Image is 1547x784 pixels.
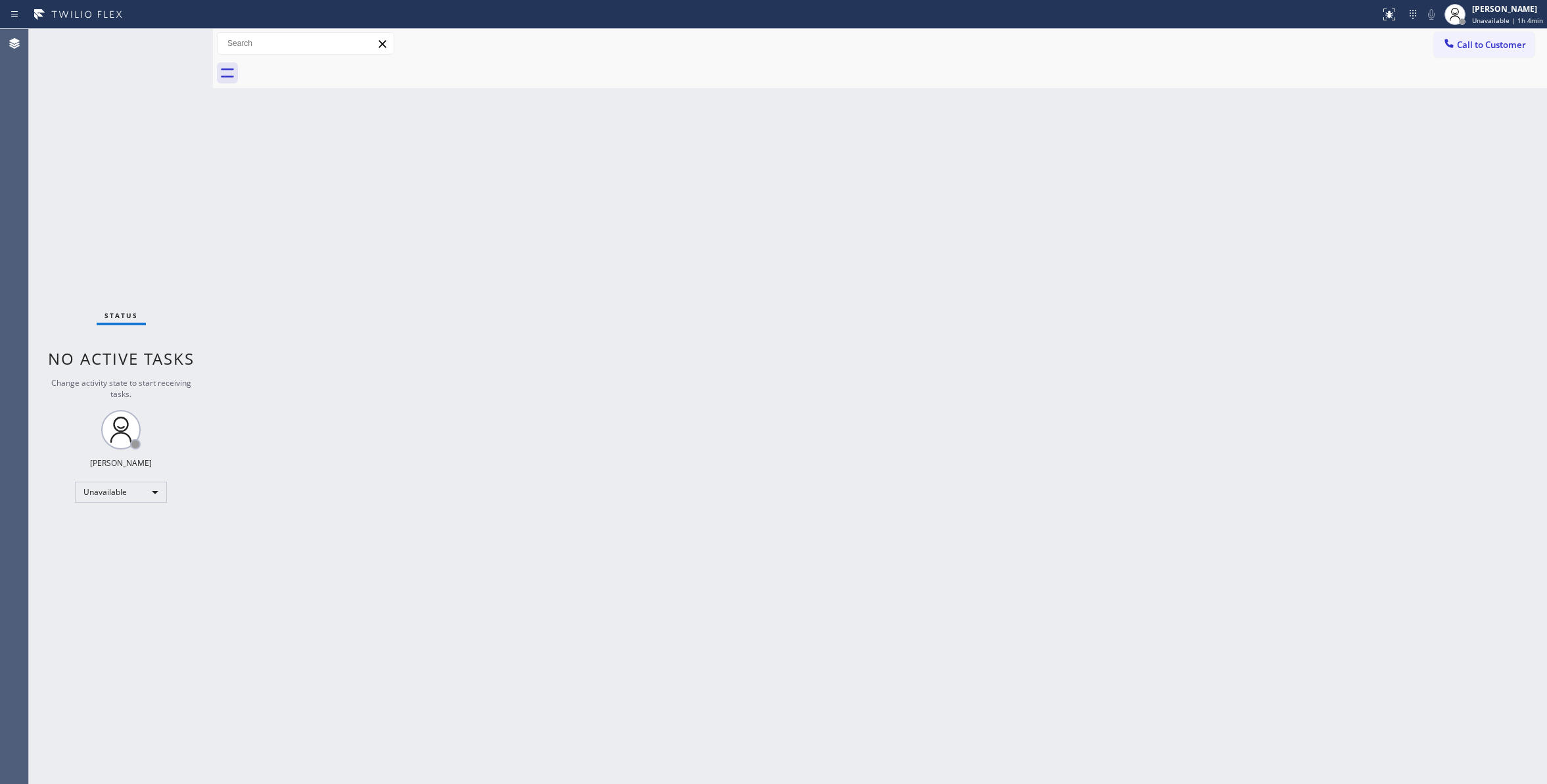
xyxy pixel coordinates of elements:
[104,311,138,320] span: Status
[1422,5,1441,24] button: Mute
[48,348,195,369] span: No active tasks
[218,33,394,54] input: Search
[1472,3,1543,14] div: [PERSON_NAME]
[1457,39,1526,51] span: Call to Customer
[51,377,191,400] span: Change activity state to start receiving tasks.
[1434,32,1535,57] button: Call to Customer
[75,482,167,503] div: Unavailable
[90,457,152,469] div: [PERSON_NAME]
[1472,16,1543,25] span: Unavailable | 1h 4min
